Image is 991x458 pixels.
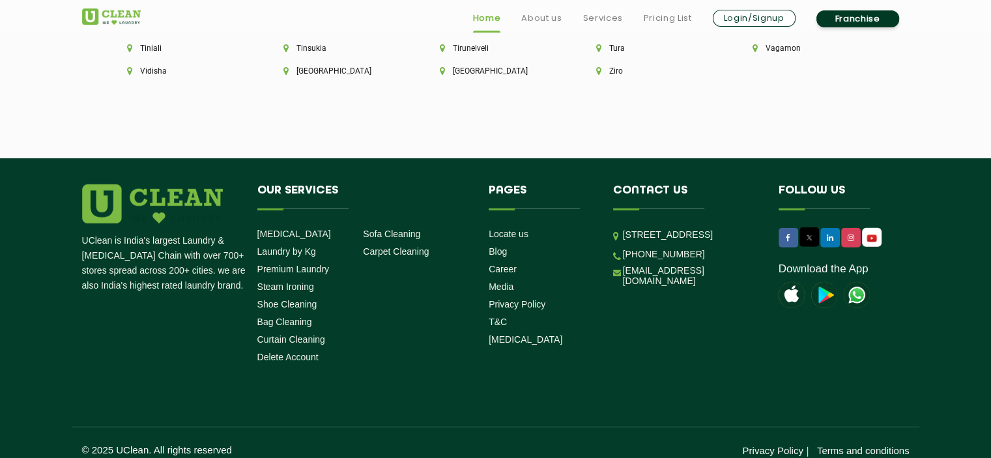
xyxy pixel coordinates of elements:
[363,229,420,239] a: Sofa Cleaning
[742,445,803,456] a: Privacy Policy
[489,317,507,327] a: T&C
[283,44,395,53] li: Tinsukia
[82,184,223,223] img: logo.png
[596,66,708,76] li: Ziro
[489,299,545,309] a: Privacy Policy
[779,263,869,276] a: Download the App
[440,44,552,53] li: Tirunelveli
[257,352,319,362] a: Delete Account
[623,265,759,286] a: [EMAIL_ADDRESS][DOMAIN_NAME]
[779,184,893,209] h4: Follow us
[489,184,594,209] h4: Pages
[713,10,796,27] a: Login/Signup
[257,317,312,327] a: Bag Cleaning
[623,249,705,259] a: [PHONE_NUMBER]
[127,66,239,76] li: Vidisha
[257,264,330,274] a: Premium Laundry
[257,229,331,239] a: [MEDICAL_DATA]
[473,10,501,26] a: Home
[863,231,880,245] img: UClean Laundry and Dry Cleaning
[363,246,429,257] a: Carpet Cleaning
[283,66,395,76] li: [GEOGRAPHIC_DATA]
[582,10,622,26] a: Services
[753,44,865,53] li: Vagamon
[816,10,899,27] a: Franchise
[489,264,517,274] a: Career
[82,8,141,25] img: UClean Laundry and Dry Cleaning
[82,233,248,293] p: UClean is India's largest Laundry & [MEDICAL_DATA] Chain with over 700+ stores spread across 200+...
[779,282,805,308] img: apple-icon.png
[811,282,837,308] img: playstoreicon.png
[613,184,759,209] h4: Contact us
[257,246,316,257] a: Laundry by Kg
[623,227,759,242] p: [STREET_ADDRESS]
[82,444,496,455] p: © 2025 UClean. All rights reserved
[440,66,552,76] li: [GEOGRAPHIC_DATA]
[489,246,507,257] a: Blog
[257,184,470,209] h4: Our Services
[521,10,562,26] a: About us
[257,281,314,292] a: Steam Ironing
[489,281,513,292] a: Media
[489,334,562,345] a: [MEDICAL_DATA]
[127,44,239,53] li: Tiniali
[844,282,870,308] img: UClean Laundry and Dry Cleaning
[644,10,692,26] a: Pricing List
[257,334,325,345] a: Curtain Cleaning
[817,445,910,456] a: Terms and conditions
[489,229,528,239] a: Locate us
[257,299,317,309] a: Shoe Cleaning
[596,44,708,53] li: Tura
